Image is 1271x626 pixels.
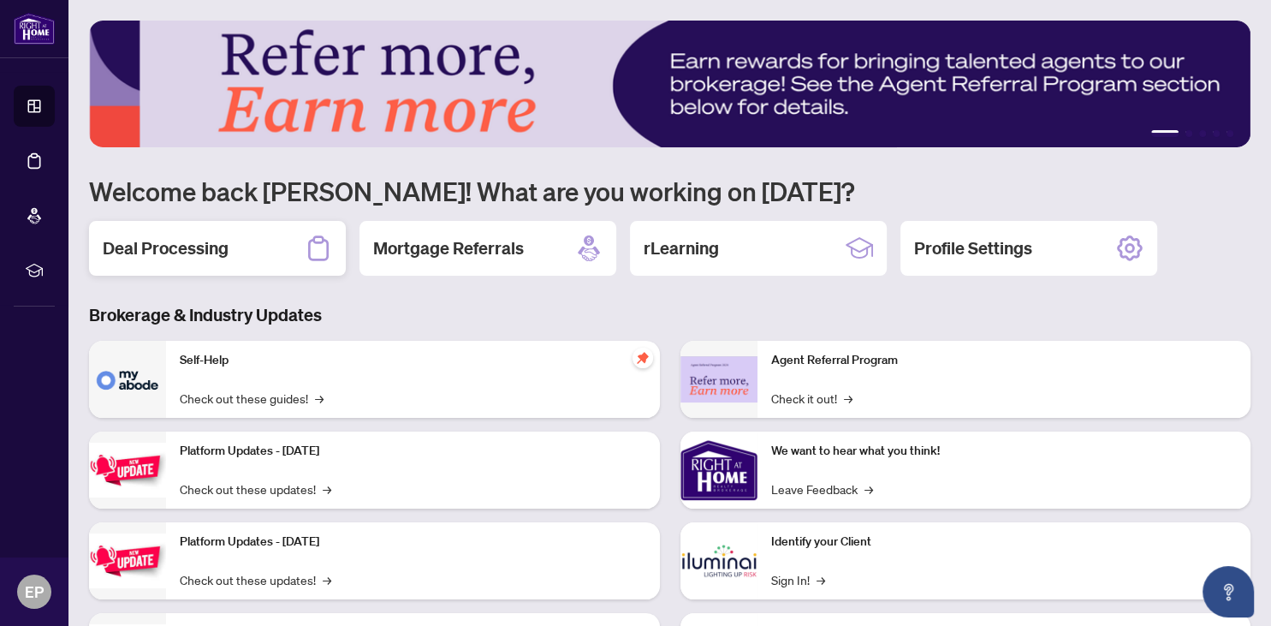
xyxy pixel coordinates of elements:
[1199,130,1206,137] button: 3
[1185,130,1192,137] button: 2
[373,236,524,260] h2: Mortgage Referrals
[844,389,852,408] span: →
[1213,130,1220,137] button: 4
[323,570,331,589] span: →
[1151,130,1179,137] button: 1
[771,442,1238,461] p: We want to hear what you think!
[771,389,852,408] a: Check it out!→
[864,480,873,498] span: →
[180,351,646,370] p: Self-Help
[633,348,653,368] span: pushpin
[771,533,1238,551] p: Identify your Client
[89,175,1250,207] h1: Welcome back [PERSON_NAME]! What are you working on [DATE]?
[89,341,166,418] img: Self-Help
[103,236,229,260] h2: Deal Processing
[680,432,757,509] img: We want to hear what you think!
[25,580,44,604] span: EP
[180,480,331,498] a: Check out these updates!→
[1226,130,1233,137] button: 5
[323,480,331,498] span: →
[771,480,873,498] a: Leave Feedback→
[89,534,166,587] img: Platform Updates - July 8, 2025
[89,443,166,497] img: Platform Updates - July 21, 2025
[817,570,825,589] span: →
[180,442,646,461] p: Platform Updates - [DATE]
[315,389,324,408] span: →
[914,236,1032,260] h2: Profile Settings
[680,522,757,599] img: Identify your Client
[771,570,825,589] a: Sign In!→
[771,351,1238,370] p: Agent Referral Program
[180,533,646,551] p: Platform Updates - [DATE]
[180,570,331,589] a: Check out these updates!→
[644,236,719,260] h2: rLearning
[89,21,1250,147] img: Slide 0
[180,389,324,408] a: Check out these guides!→
[1203,566,1254,617] button: Open asap
[89,303,1250,327] h3: Brokerage & Industry Updates
[14,13,55,45] img: logo
[680,356,757,403] img: Agent Referral Program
